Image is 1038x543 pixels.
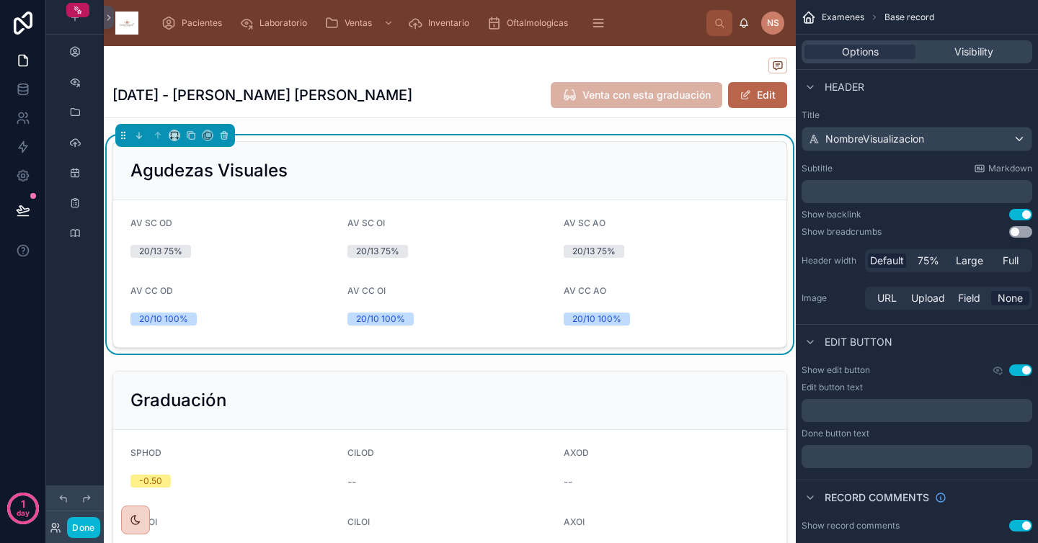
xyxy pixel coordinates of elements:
[482,10,578,36] a: Oftalmologicas
[956,253,983,268] span: Large
[112,85,412,105] h1: [DATE] - [PERSON_NAME] [PERSON_NAME]
[825,80,864,94] span: Header
[130,285,173,296] span: AV CC OD
[728,82,787,108] button: Edit
[767,17,779,29] span: NS
[825,132,924,146] span: NombreVisualizacion
[802,399,1032,422] div: scrollable content
[347,217,385,228] span: AV SC OI
[802,428,869,439] label: Done button text
[1003,253,1019,268] span: Full
[802,255,859,266] label: Header width
[822,12,864,23] span: Examenes
[139,245,182,258] div: 20/13 75%
[877,291,897,305] span: URL
[988,163,1032,174] span: Markdown
[802,209,861,220] div: Show backlink
[130,159,288,182] h2: Agudezas Visuales
[572,245,616,258] div: 20/13 75%
[21,497,25,511] p: 1
[802,180,1032,203] div: scrollable content
[507,17,568,29] span: Oftalmologicas
[802,292,859,304] label: Image
[259,17,307,29] span: Laboratorio
[67,517,99,538] button: Done
[918,253,939,268] span: 75%
[870,253,904,268] span: Default
[954,45,993,59] span: Visibility
[958,291,980,305] span: Field
[157,10,232,36] a: Pacientes
[998,291,1023,305] span: None
[572,313,621,326] div: 20/10 100%
[802,109,1032,121] label: Title
[825,490,929,505] span: Record comments
[345,17,372,29] span: Ventas
[17,503,30,523] p: day
[802,382,863,393] label: Edit button text
[235,10,317,36] a: Laboratorio
[150,7,706,39] div: scrollable content
[130,217,172,228] span: AV SC OD
[974,163,1032,174] a: Markdown
[564,217,605,228] span: AV SC AO
[356,313,405,326] div: 20/10 100%
[115,12,138,35] img: App logo
[182,17,222,29] span: Pacientes
[356,245,399,258] div: 20/13 75%
[842,45,879,59] span: Options
[347,285,386,296] span: AV CC OI
[404,10,479,36] a: Inventario
[802,163,833,174] label: Subtitle
[428,17,469,29] span: Inventario
[564,285,606,296] span: AV CC AO
[139,313,188,326] div: 20/10 100%
[911,291,945,305] span: Upload
[802,127,1032,151] button: NombreVisualizacion
[884,12,934,23] span: Base record
[802,364,870,376] label: Show edit button
[320,10,401,36] a: Ventas
[825,335,892,349] span: Edit button
[802,445,1032,468] div: scrollable content
[802,226,882,238] div: Show breadcrumbs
